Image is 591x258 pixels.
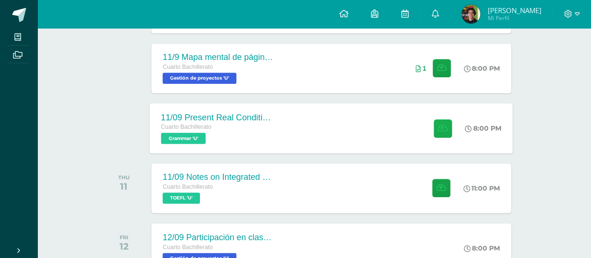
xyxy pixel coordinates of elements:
[118,181,130,192] div: 11
[464,64,500,73] div: 8:00 PM
[163,232,275,243] div: 12/09 Participación en clase 🙋‍♂️🙋‍♀️
[161,133,206,144] span: Grammar 'U'
[161,124,212,130] span: Cuarto Bachillerato
[462,5,480,23] img: b1b5c3d4f8297bb08657cb46f4e7b43e.png
[163,64,213,70] span: Cuarto Bachillerato
[120,241,128,252] div: 12
[487,14,541,22] span: Mi Perfil
[464,244,500,252] div: 8:00 PM
[463,184,500,192] div: 11:00 PM
[422,65,426,72] span: 1
[163,172,275,182] div: 11/09 Notes on Integrated Writing
[465,124,502,133] div: 8:00 PM
[161,112,274,122] div: 11/09 Present Real Conditional Exercise
[163,184,213,190] span: Cuarto Bachillerato
[415,65,426,72] div: Archivos entregados
[118,174,130,181] div: THU
[163,52,275,62] div: 11/9 Mapa mental de página 112 y 113
[163,73,236,84] span: Gestión de proyectos 'U'
[120,234,128,241] div: FRI
[163,244,213,251] span: Cuarto Bachillerato
[163,192,200,204] span: TOEFL 'U'
[487,6,541,15] span: [PERSON_NAME]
